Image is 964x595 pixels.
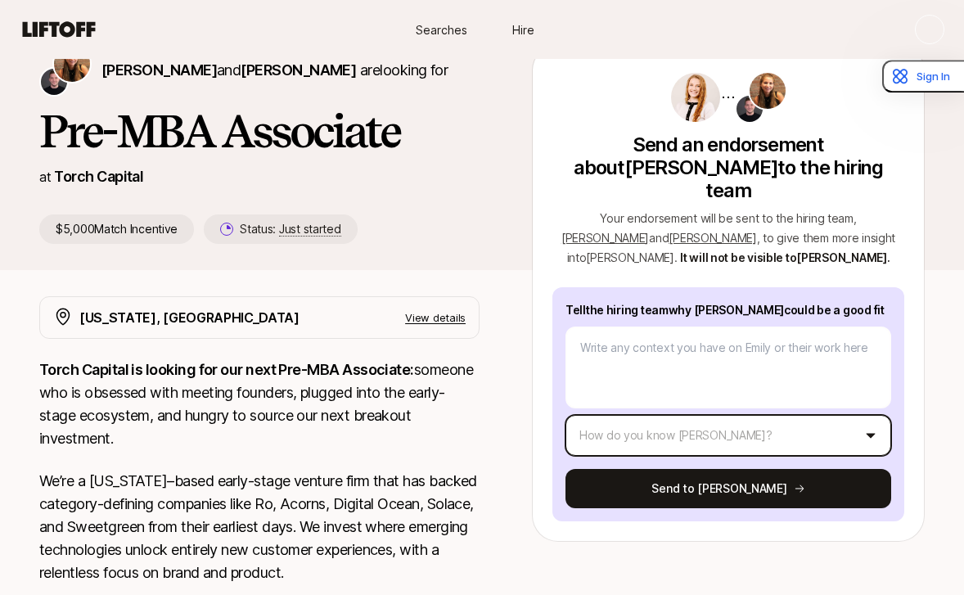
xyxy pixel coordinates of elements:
p: Status: [240,219,340,239]
p: are looking for [101,59,448,82]
p: Tell the hiring team why [PERSON_NAME] could be a good fit [565,300,891,320]
p: $5,000 Match Incentive [39,214,194,244]
p: View details [405,309,466,326]
span: Hire [512,21,534,38]
span: Just started [279,222,341,237]
h1: Pre-MBA Associate [39,106,480,156]
a: Torch Capital [54,168,143,185]
span: Your endorsement will be sent to the hiring team , , to give them more insight into [PERSON_NAME] . [561,211,895,264]
span: [PERSON_NAME] [561,231,649,245]
p: [US_STATE], [GEOGRAPHIC_DATA] [79,307,300,328]
p: at [39,166,51,187]
p: We’re a [US_STATE]–based early-stage venture firm that has backed category-defining companies lik... [39,470,480,584]
p: Send an endorsement about [PERSON_NAME] to the hiring team [552,133,904,202]
img: Katie Reiner [54,46,90,82]
img: Christopher Harper [737,96,763,122]
p: someone who is obsessed with meeting founders, plugged into the early-stage ecosystem, and hungry... [39,358,480,450]
button: Send to [PERSON_NAME] [565,469,891,508]
img: c5bca8e0_06bf_4bc5_8ac1_8c095a5af35f.jpg [671,73,720,122]
img: Katie Reiner [750,73,786,109]
span: It will not be visible to [PERSON_NAME] . [680,250,890,264]
span: [PERSON_NAME] [241,61,356,79]
span: and [649,231,757,245]
strong: Torch Capital is looking for our next Pre-MBA Associate: [39,361,414,378]
a: Hire [482,15,564,45]
span: Searches [416,21,467,38]
span: and [217,61,356,79]
a: Searches [400,15,482,45]
span: [PERSON_NAME] [101,61,217,79]
span: [PERSON_NAME] [669,231,756,245]
img: Christopher Harper [41,69,67,95]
